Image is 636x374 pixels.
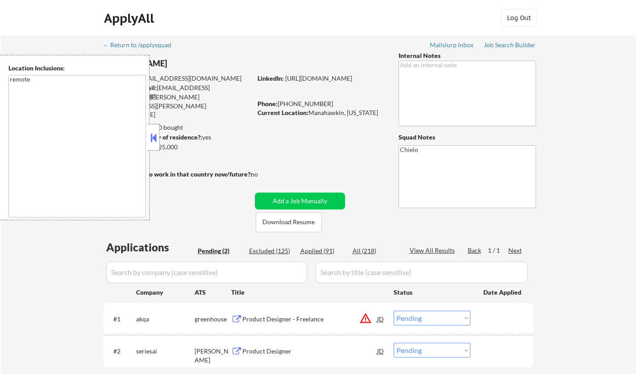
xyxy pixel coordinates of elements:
[484,42,536,48] div: Job Search Builder
[104,11,157,26] div: ApplyAll
[104,170,252,178] strong: Will need Visa to work in that country now/future?:
[399,133,536,142] div: Squad Notes
[501,9,537,27] button: Log Out
[103,41,180,50] a: ← Return to /applysquad
[103,123,252,132] div: 91 sent / 100 bought
[104,74,252,83] div: [EMAIL_ADDRESS][DOMAIN_NAME]
[104,93,252,119] div: [PERSON_NAME][EMAIL_ADDRESS][PERSON_NAME][DOMAIN_NAME]
[136,288,195,297] div: Company
[468,246,482,255] div: Back
[484,41,536,50] a: Job Search Builder
[316,262,528,283] input: Search by title (case sensitive)
[198,247,242,255] div: Pending (2)
[249,247,294,255] div: Excluded (125)
[483,288,523,297] div: Date Applied
[103,133,249,142] div: yes
[285,74,352,82] a: [URL][DOMAIN_NAME]
[399,51,536,60] div: Internal Notes
[104,83,252,101] div: [EMAIL_ADDRESS][DOMAIN_NAME]
[488,246,508,255] div: 1 / 1
[430,42,474,48] div: Mailslurp Inbox
[258,100,278,107] strong: Phone:
[195,347,231,364] div: [PERSON_NAME]
[251,170,276,179] div: no
[195,288,231,297] div: ATS
[508,246,523,255] div: Next
[103,143,252,152] div: $125,000
[376,311,385,327] div: JD
[103,42,180,48] div: ← Return to /applysquad
[136,315,195,324] div: akqa
[359,312,372,325] button: warning_amber
[258,109,308,116] strong: Current Location:
[394,284,470,300] div: Status
[256,212,322,232] button: Download Resume
[8,64,146,73] div: Location Inclusions:
[258,99,384,108] div: [PHONE_NUMBER]
[242,347,377,356] div: Product Designer
[258,108,384,117] div: Manahawkin, [US_STATE]
[258,74,284,82] strong: LinkedIn:
[106,262,307,283] input: Search by company (case sensitive)
[231,288,385,297] div: Title
[255,193,345,210] button: Add a Job Manually
[410,246,457,255] div: View All Results
[376,343,385,359] div: JD
[195,315,231,324] div: greenhouse
[113,347,129,356] div: #2
[113,315,129,324] div: #1
[242,315,377,324] div: Product Designer - Freelance
[104,58,287,69] div: [PERSON_NAME]
[106,242,195,253] div: Applications
[300,247,345,255] div: Applied (91)
[136,347,195,356] div: seriesai
[353,247,397,255] div: All (218)
[430,41,474,50] a: Mailslurp Inbox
